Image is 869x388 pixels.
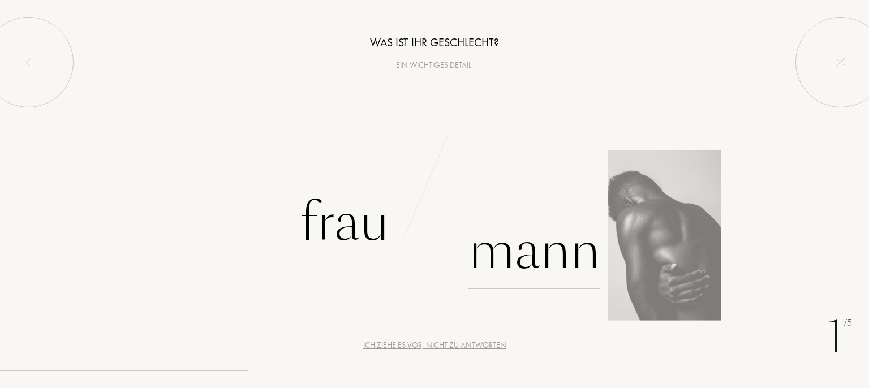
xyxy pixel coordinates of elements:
img: left_onboard.svg [24,58,33,67]
div: Frau [300,184,389,261]
div: Mann [468,213,600,289]
img: quit_onboard.svg [836,58,845,67]
span: /5 [844,317,852,330]
div: 1 [827,303,852,371]
div: Ich ziehe es vor, nicht zu antworten [363,339,506,351]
